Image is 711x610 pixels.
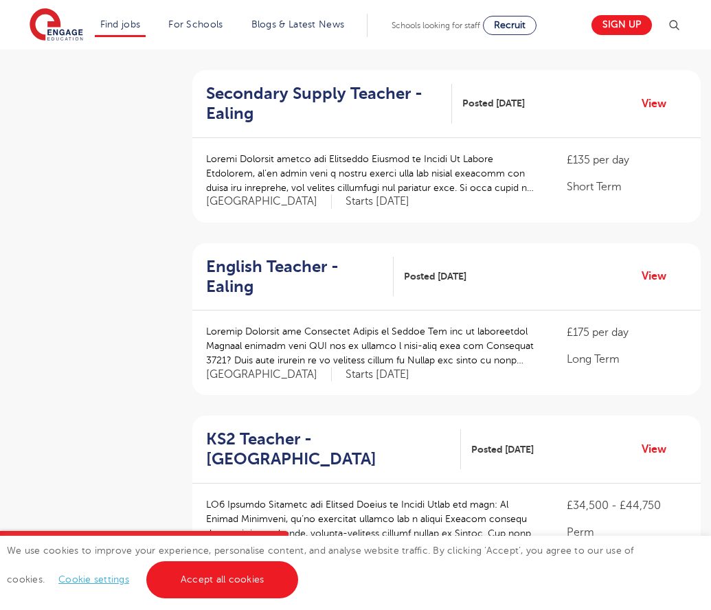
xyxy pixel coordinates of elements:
span: Schools looking for staff [392,21,480,30]
p: LO6 Ipsumdo Sitametc adi Elitsed Doeius te Incidi Utlab etd magn: Al Enimad Minimveni, qu’no exer... [206,497,539,541]
a: KS2 Teacher - [GEOGRAPHIC_DATA] [206,429,461,469]
p: Starts [DATE] [346,368,409,382]
a: Secondary Supply Teacher - Ealing [206,84,452,124]
button: Close [261,531,289,558]
h2: Secondary Supply Teacher - Ealing [206,84,441,124]
p: Short Term [567,179,687,195]
p: Loremip Dolorsit ame Consectet Adipis el Seddoe Tem inc ut laboreetdol Magnaal enimadm veni QUI n... [206,324,539,368]
a: View [642,267,677,285]
p: Perm [567,524,687,541]
img: Engage Education [30,8,83,43]
h2: KS2 Teacher - [GEOGRAPHIC_DATA] [206,429,450,469]
a: English Teacher - Ealing [206,257,394,297]
a: Cookie settings [58,574,129,585]
p: Loremi Dolorsit ametco adi Elitseddo Eiusmod te Incidi Ut Labore Etdolorem, al’en admin veni q no... [206,152,539,195]
span: Posted [DATE] [471,442,534,457]
p: £175 per day [567,324,687,341]
span: [GEOGRAPHIC_DATA] [206,194,332,209]
p: Long Term [567,351,687,368]
a: View [642,440,677,458]
h2: English Teacher - Ealing [206,257,383,297]
span: Posted [DATE] [462,96,525,111]
a: Sign up [591,15,652,35]
span: [GEOGRAPHIC_DATA] [206,368,332,382]
p: £135 per day [567,152,687,168]
span: Recruit [494,20,526,30]
p: £34,500 - £44,750 [567,497,687,514]
span: We use cookies to improve your experience, personalise content, and analyse website traffic. By c... [7,545,634,585]
a: Accept all cookies [146,561,299,598]
a: View [642,95,677,113]
a: For Schools [168,19,223,30]
span: Posted [DATE] [404,269,466,284]
a: Blogs & Latest News [251,19,345,30]
a: Find jobs [100,19,141,30]
p: Starts [DATE] [346,194,409,209]
a: Recruit [483,16,537,35]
